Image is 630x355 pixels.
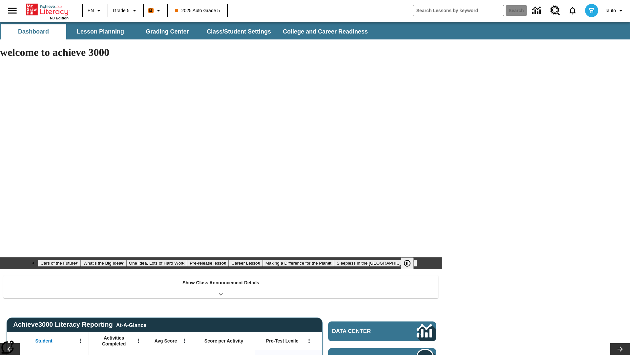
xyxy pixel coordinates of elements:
[50,16,69,20] span: NJ Edition
[134,336,143,346] button: Open Menu
[278,24,373,39] button: College and Career Readiness
[564,2,581,19] a: Notifications
[1,24,66,39] button: Dashboard
[3,1,22,20] button: Open side menu
[266,338,299,344] span: Pre-Test Lexile
[3,275,438,298] div: Show Class Announcement Details
[81,260,126,267] button: Slide 2 What's the Big Idea?
[401,257,420,269] div: Pause
[126,260,187,267] button: Slide 3 One Idea, Lots of Hard Work
[528,2,546,20] a: Data Center
[149,6,153,14] span: B
[610,343,630,355] button: Lesson carousel, Next
[113,7,130,14] span: Grade 5
[85,5,106,16] button: Language: EN, Select a language
[263,260,334,267] button: Slide 6 Making a Difference for the Planet
[334,260,417,267] button: Slide 7 Sleepless in the Animal Kingdom
[182,279,259,286] p: Show Class Announcement Details
[68,24,133,39] button: Lesson Planning
[304,336,314,346] button: Open Menu
[35,338,52,344] span: Student
[92,335,136,347] span: Activities Completed
[605,7,616,14] span: Tauto
[26,2,69,20] div: Home
[401,257,414,269] button: Pause
[413,5,504,16] input: search field
[204,338,243,344] span: Score per Activity
[88,7,94,14] span: EN
[26,3,69,16] a: Home
[585,4,598,17] img: avatar image
[328,321,436,341] a: Data Center
[146,5,165,16] button: Boost Class color is orange. Change class color
[13,321,146,328] span: Achieve3000 Literacy Reporting
[581,2,602,19] button: Select a new avatar
[75,336,85,346] button: Open Menu
[155,338,177,344] span: Avg Score
[201,24,276,39] button: Class/Student Settings
[135,24,200,39] button: Grading Center
[546,2,564,19] a: Resource Center, Will open in new tab
[332,328,394,335] span: Data Center
[229,260,262,267] button: Slide 5 Career Lesson
[602,5,627,16] button: Profile/Settings
[116,321,146,328] div: At-A-Glance
[110,5,141,16] button: Grade: Grade 5, Select a grade
[187,260,229,267] button: Slide 4 Pre-release lesson
[175,7,220,14] span: 2025 Auto Grade 5
[38,260,81,267] button: Slide 1 Cars of the Future?
[179,336,189,346] button: Open Menu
